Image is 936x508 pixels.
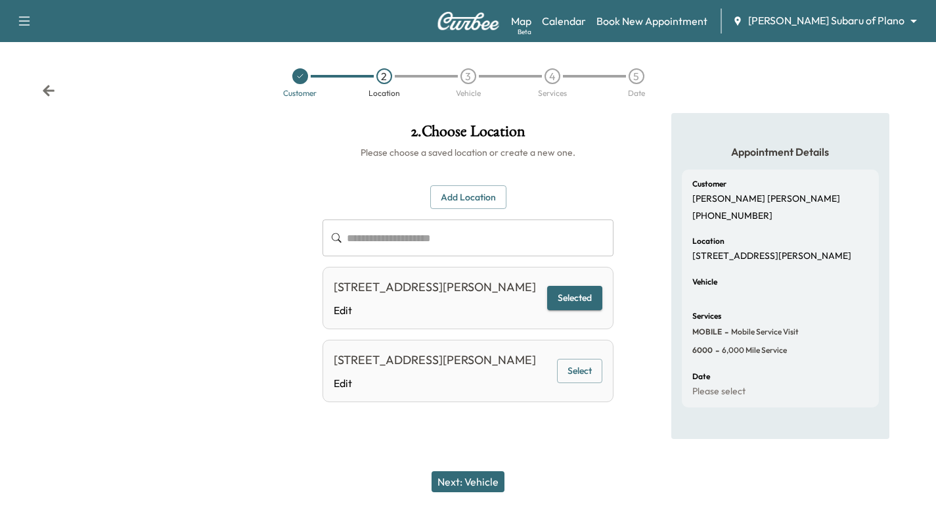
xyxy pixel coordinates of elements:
[545,68,560,84] div: 4
[437,12,500,30] img: Curbee Logo
[692,345,713,356] span: 6000
[538,89,567,97] div: Services
[692,327,722,337] span: MOBILE
[547,286,602,310] button: Selected
[692,278,717,286] h6: Vehicle
[629,68,644,84] div: 5
[692,373,710,381] h6: Date
[334,375,536,391] a: Edit
[692,312,721,320] h6: Services
[432,471,504,492] button: Next: Vehicle
[430,185,506,210] button: Add Location
[368,89,400,97] div: Location
[719,345,787,356] span: 6,000 mile Service
[283,89,317,97] div: Customer
[692,237,724,245] h6: Location
[692,250,851,262] p: [STREET_ADDRESS][PERSON_NAME]
[692,180,726,188] h6: Customer
[713,344,719,357] span: -
[748,13,904,28] span: [PERSON_NAME] Subaru of Plano
[692,386,746,398] p: Please select
[722,325,728,338] span: -
[542,13,586,29] a: Calendar
[728,327,799,337] span: Mobile Service Visit
[596,13,707,29] a: Book New Appointment
[518,27,531,37] div: Beta
[628,89,645,97] div: Date
[456,89,481,97] div: Vehicle
[376,68,392,84] div: 2
[323,146,613,159] h6: Please choose a saved location or create a new one.
[334,302,536,318] a: Edit
[692,210,772,222] p: [PHONE_NUMBER]
[334,278,536,296] div: [STREET_ADDRESS][PERSON_NAME]
[511,13,531,29] a: MapBeta
[334,351,536,369] div: [STREET_ADDRESS][PERSON_NAME]
[682,145,879,159] h5: Appointment Details
[692,193,840,205] p: [PERSON_NAME] [PERSON_NAME]
[557,359,602,383] button: Select
[323,124,613,146] h1: 2 . Choose Location
[460,68,476,84] div: 3
[42,84,55,97] div: Back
